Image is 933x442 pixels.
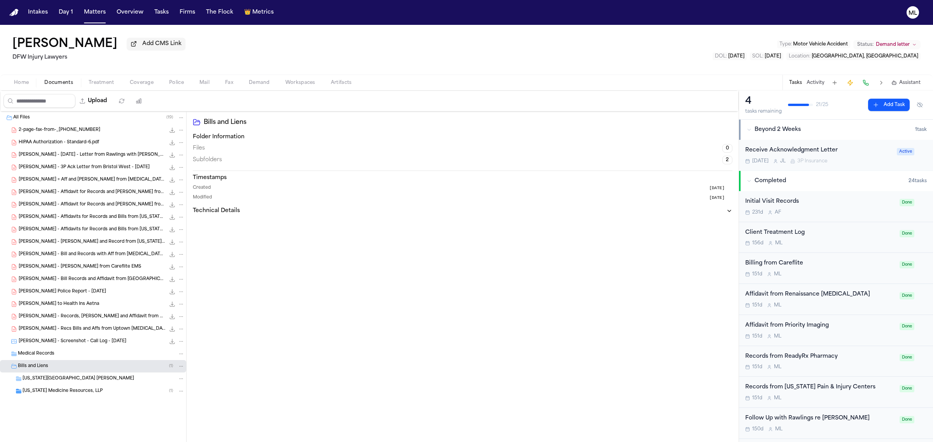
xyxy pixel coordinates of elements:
[12,53,185,62] h2: DFW Injury Lawyers
[739,346,933,377] div: Open task: Records from ReadyRx Pharmacy
[18,351,54,357] span: Medical Records
[807,80,825,86] button: Activity
[868,99,910,111] button: Add Task
[728,54,744,59] span: [DATE]
[739,284,933,315] div: Open task: Affidavit from Renaissance Radiology
[19,214,165,221] span: [PERSON_NAME] - Affidavits for Records and Bills from [US_STATE][GEOGRAPHIC_DATA][DEMOGRAPHIC_DATA]
[752,240,764,246] span: 156d
[12,37,117,51] h1: [PERSON_NAME]
[745,95,782,108] div: 4
[857,42,874,48] span: Status:
[713,52,747,60] button: Edit DOL: 2024-12-01
[789,80,802,86] button: Tasks
[722,156,732,164] span: 2
[797,158,827,164] span: 3P Insurance
[44,80,73,86] span: Documents
[752,271,762,277] span: 151d
[709,195,725,201] span: [DATE]
[774,364,781,370] span: M L
[775,426,783,432] span: M L
[900,199,914,206] span: Done
[774,395,781,401] span: M L
[19,264,141,270] span: [PERSON_NAME] - [PERSON_NAME] from Careflite EMS
[168,275,176,283] button: Download Y. Lopez - Bill Records and Affidavit from Comprehensive Spine Center (DOS - 01-23-25 - ...
[745,290,895,299] div: Affidavit from Renaissance [MEDICAL_DATA]
[774,333,781,339] span: M L
[755,126,801,134] span: Beyond 2 Weeks
[19,226,165,233] span: [PERSON_NAME] - Affidavits for Records and Bills from [US_STATE] Pain & Injury Centers'
[900,292,914,299] span: Done
[331,80,352,86] span: Artifacts
[19,276,165,283] span: [PERSON_NAME] - Bill Records and Affidavit from [GEOGRAPHIC_DATA] (DOS - [DATE] - [DATE])
[168,201,176,209] button: Download Y. Lopez - Affidavit for Records and Bills from Renaissance Radiology
[775,209,781,216] span: A F
[285,80,315,86] span: Workspaces
[780,158,786,164] span: J L
[745,321,895,330] div: Affidavit from Priority Imaging
[860,77,871,88] button: Make a Call
[9,9,19,16] img: Finch Logo
[168,213,176,221] button: Download Y. Lopez - Affidavits for Records and Bills from Texas Health Presbyterian
[127,38,185,50] button: Add CMS Link
[75,94,112,108] button: Upload
[779,42,792,47] span: Type :
[176,5,198,19] button: Firms
[715,54,727,59] span: DOL :
[3,94,75,108] input: Search files
[18,363,48,370] span: Bills and Liens
[899,80,921,86] span: Assistant
[739,408,933,439] div: Open task: Follow Up with Rawlings re Lien
[816,102,828,108] span: 21 / 25
[745,146,892,155] div: Receive Acknowledgment Letter
[204,118,732,127] h2: Bills and Liens
[752,54,764,59] span: SOL :
[203,5,236,19] button: The Flock
[752,395,762,401] span: 151d
[241,5,277,19] button: crownMetrics
[793,42,848,47] span: Motor Vehicle Accident
[739,140,933,171] div: Open task: Receive Acknowledgment Letter
[745,383,895,392] div: Records from [US_STATE] Pain & Injury Centers
[114,5,147,19] button: Overview
[19,289,106,295] span: [PERSON_NAME] Police Report - [DATE]
[755,177,786,185] span: Completed
[745,352,895,361] div: Records from ReadyRx Pharmacy
[168,300,176,308] button: Download Y. Lopez - LOR to Health Ins Aetna
[765,54,781,59] span: [DATE]
[829,77,840,88] button: Add Task
[168,151,176,159] button: Download Y. Lopez - 2025.04.10 - Letter from Rawlings with Lien Amount
[900,354,914,361] span: Done
[739,315,933,346] div: Open task: Affidavit from Priority Imaging
[750,52,783,60] button: Edit SOL: 2026-12-01
[168,238,176,246] button: Download Y. Lopez - Bill and Record from Texas Pain & Injury Centers
[876,42,910,48] span: Demand letter
[752,158,769,164] span: [DATE]
[89,80,114,86] span: Treatment
[19,127,100,134] span: 2-page-fax-from-_[PHONE_NUMBER]
[745,414,895,423] div: Follow Up with Rawlings re [PERSON_NAME]
[56,5,76,19] button: Day 1
[739,377,933,408] div: Open task: Records from Texas Pain & Injury Centers
[168,338,176,345] button: Download Y. Lopez - Screenshot - Call Log - 6.25.25
[739,222,933,253] div: Open task: Client Treatment Log
[168,139,176,146] button: Download HIPAA Authorization - Standard-6.pdf
[897,148,914,155] span: Active
[752,426,764,432] span: 150d
[193,185,211,191] span: Created
[19,301,99,308] span: [PERSON_NAME] to Health Ins Aetna
[900,416,914,423] span: Done
[722,144,732,153] span: 0
[739,253,933,284] div: Open task: Billing from Careflite
[151,5,172,19] a: Tasks
[709,185,725,191] span: [DATE]
[193,207,240,215] h3: Technical Details
[142,40,182,48] span: Add CMS Link
[168,263,176,271] button: Download Y. Lopez - Bill from Careflite EMS
[23,376,134,382] span: [US_STATE][GEOGRAPHIC_DATA] [PERSON_NAME]
[812,54,918,59] span: [GEOGRAPHIC_DATA], [GEOGRAPHIC_DATA]
[915,127,927,133] span: 1 task
[745,228,895,237] div: Client Treatment Log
